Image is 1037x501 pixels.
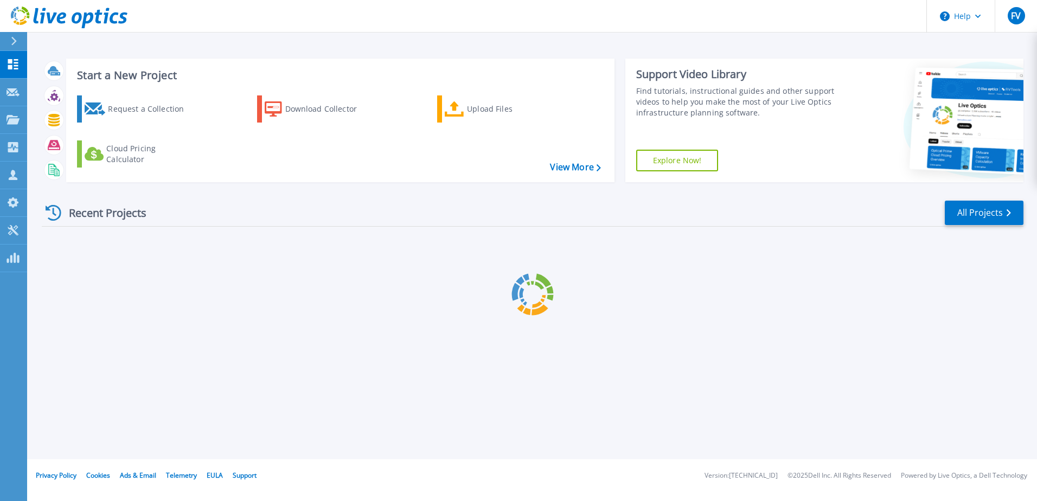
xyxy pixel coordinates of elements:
a: Request a Collection [77,95,198,123]
a: Cloud Pricing Calculator [77,140,198,168]
a: EULA [207,471,223,480]
a: Privacy Policy [36,471,76,480]
a: Cookies [86,471,110,480]
li: Powered by Live Optics, a Dell Technology [901,472,1027,479]
h3: Start a New Project [77,69,600,81]
a: Explore Now! [636,150,719,171]
a: View More [550,162,600,172]
div: Request a Collection [108,98,195,120]
a: All Projects [945,201,1023,225]
div: Download Collector [285,98,372,120]
span: FV [1011,11,1021,20]
a: Upload Files [437,95,558,123]
div: Recent Projects [42,200,161,226]
a: Ads & Email [120,471,156,480]
li: © 2025 Dell Inc. All Rights Reserved [788,472,891,479]
div: Upload Files [467,98,554,120]
div: Support Video Library [636,67,839,81]
a: Download Collector [257,95,378,123]
div: Cloud Pricing Calculator [106,143,193,165]
div: Find tutorials, instructional guides and other support videos to help you make the most of your L... [636,86,839,118]
a: Telemetry [166,471,197,480]
li: Version: [TECHNICAL_ID] [705,472,778,479]
a: Support [233,471,257,480]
